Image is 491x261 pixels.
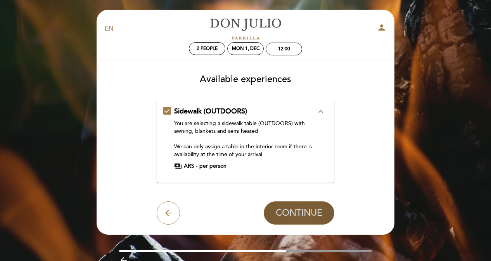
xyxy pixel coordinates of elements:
span: per person [199,162,226,170]
md-checkbox: Sidewalk (OUTDOORS) expand_less You are selecting a sidewalk table (OUTDOORS) with awning, blanke... [163,106,328,170]
div: Mon 1, Dec [232,46,259,52]
button: expand_less [314,106,328,117]
span: Available experiences [200,74,291,85]
a: [PERSON_NAME] [197,18,294,39]
i: person [377,23,386,32]
span: 2 people [197,46,218,52]
div: 12:00 [278,46,290,52]
span: CONTINUE [276,208,322,218]
i: arrow_back [164,208,173,218]
span: payments [174,162,182,170]
div: You are selecting a sidewalk table (OUTDOORS) with awning, blankets and semi heated. We can only ... [174,120,316,158]
button: arrow_back [157,201,180,225]
button: CONTINUE [264,201,334,225]
span: Sidewalk (OUTDOORS) [174,107,247,115]
i: expand_less [316,107,325,116]
button: person [377,23,386,35]
span: ARS - [184,162,197,170]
